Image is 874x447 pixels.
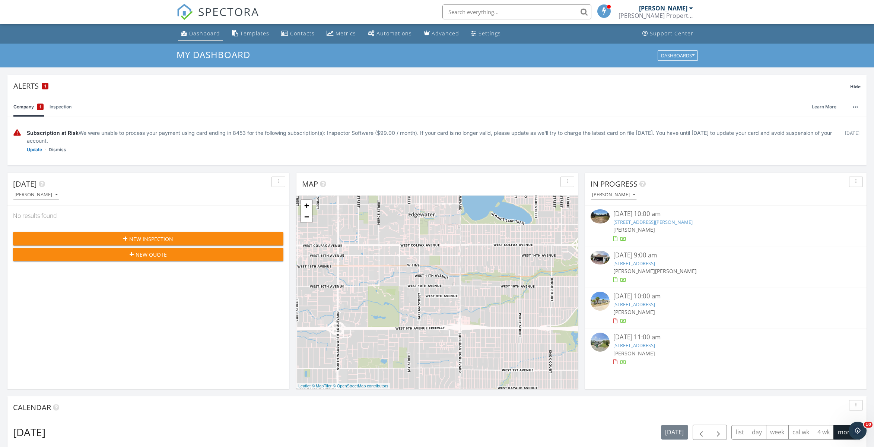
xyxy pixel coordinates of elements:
div: [PERSON_NAME] [592,192,635,197]
a: [DATE] 11:00 am [STREET_ADDRESS] [PERSON_NAME] [591,333,861,366]
span: [PERSON_NAME] [655,267,697,275]
a: [DATE] 10:00 am [STREET_ADDRESS] [PERSON_NAME] [591,292,861,325]
span: My Dashboard [177,48,250,61]
a: [STREET_ADDRESS] [613,301,655,308]
a: Update [27,146,42,153]
button: 4 wk [813,425,834,440]
div: [DATE] 10:00 am [613,292,839,301]
a: © MapTiler [312,384,332,388]
span: Hide [850,83,861,90]
span: Subscription at Risk [27,130,79,136]
div: [DATE] 11:00 am [613,333,839,342]
div: Contacts [290,30,315,37]
span: 1 [39,103,41,111]
div: [PERSON_NAME] [639,4,687,12]
a: Zoom out [301,211,312,222]
button: list [731,425,748,440]
span: New Inspection [129,235,173,243]
span: [PERSON_NAME] [613,308,655,316]
a: SPECTORA [177,10,259,26]
span: In Progress [591,179,638,189]
button: Dashboards [658,50,698,61]
a: Support Center [639,27,696,41]
img: The Best Home Inspection Software - Spectora [177,4,193,20]
a: [STREET_ADDRESS][PERSON_NAME] [613,219,693,225]
a: Contacts [278,27,318,41]
button: [PERSON_NAME] [13,190,59,200]
button: New Quote [13,248,283,261]
span: [PERSON_NAME] [613,350,655,357]
span: 10 [864,422,873,428]
button: week [766,425,789,440]
div: Alerts [13,81,850,91]
a: Settings [468,27,504,41]
a: © OpenStreetMap contributors [333,384,388,388]
div: Metrics [336,30,356,37]
a: Templates [229,27,272,41]
a: Learn More [812,103,841,111]
a: Dismiss [49,146,66,153]
button: cal wk [788,425,814,440]
div: | [296,383,390,389]
div: [DATE] [844,129,861,153]
span: [PERSON_NAME] [613,226,655,233]
div: [DATE] 10:00 am [613,209,839,219]
span: [PERSON_NAME] [613,267,655,275]
span: 1 [44,83,46,89]
a: Metrics [324,27,359,41]
div: [DATE] 9:00 am [613,251,839,260]
a: [DATE] 9:00 am [STREET_ADDRESS] [PERSON_NAME][PERSON_NAME] [591,251,861,284]
span: New Quote [136,251,167,259]
img: streetview [591,333,610,352]
h2: [DATE] [13,425,45,440]
div: Support Center [650,30,693,37]
span: SPECTORA [198,4,259,19]
a: Dashboard [178,27,223,41]
div: Dashboard [189,30,220,37]
div: Advanced [432,30,459,37]
div: [PERSON_NAME] [15,192,58,197]
a: Inspection [50,97,71,117]
span: Calendar [13,402,51,412]
span: [DATE] [13,179,37,189]
button: [DATE] [661,425,688,440]
button: day [748,425,766,440]
a: Zoom in [301,200,312,211]
a: Advanced [421,27,462,41]
img: ellipsis-632cfdd7c38ec3a7d453.svg [853,106,858,108]
div: No results found [7,206,289,226]
button: Next month [710,425,727,440]
div: We were unable to process your payment using card ending in 8453 for the following subscription(s... [27,129,838,145]
div: Automations [376,30,412,37]
div: Blair's Property Inspections [619,12,693,19]
img: warning-336e3c8b2db1497d2c3c.svg [13,129,21,137]
a: [STREET_ADDRESS] [613,342,655,349]
a: Leaflet [298,384,311,388]
div: Dashboards [661,53,695,58]
a: [DATE] 10:00 am [STREET_ADDRESS][PERSON_NAME] [PERSON_NAME] [591,209,861,242]
button: [PERSON_NAME] [591,190,637,200]
button: month [833,425,861,440]
input: Search everything... [442,4,591,19]
button: Previous month [693,425,710,440]
img: 9496848%2Fcover_photos%2Fmr4zsoa2FA6KEDHk0sYw%2Fsmall.jpeg [591,251,610,265]
span: Map [302,179,318,189]
div: Settings [479,30,501,37]
button: New Inspection [13,232,283,245]
div: Templates [240,30,269,37]
img: streetview [591,292,610,311]
a: [STREET_ADDRESS] [613,260,655,267]
a: Automations (Basic) [365,27,415,41]
a: Company [13,97,44,117]
iframe: Intercom live chat [849,422,867,440]
img: 9477078%2Fcover_photos%2FNRwjJKLbOH68FjDSiFOs%2Fsmall.jpg [591,209,610,223]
